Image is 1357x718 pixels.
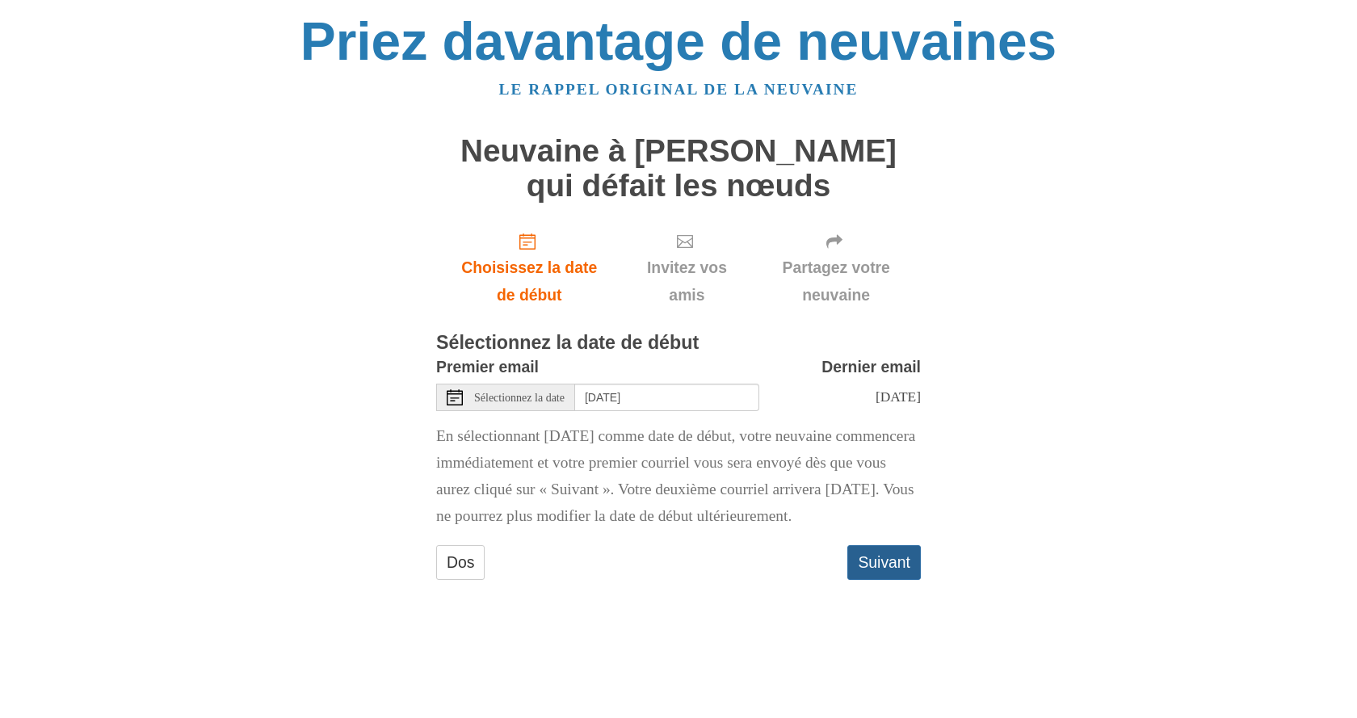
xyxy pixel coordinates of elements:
[647,258,727,304] font: Invitez vos amis
[499,81,859,98] a: Le rappel original de la neuvaine
[858,554,910,572] font: Suivant
[623,219,752,317] div: Cliquez sur « Suivant » pour confirmer d’abord votre date de début.
[460,133,897,203] font: Neuvaine à [PERSON_NAME] qui défait les nœuds
[436,427,915,524] font: En sélectionnant [DATE] comme date de début, votre neuvaine commencera immédiatement et votre pre...
[847,545,921,579] button: Suivant
[436,332,699,353] font: Sélectionnez la date de début
[821,358,921,376] font: Dernier email
[436,219,623,317] a: Choisissez la date de début
[876,388,921,405] font: [DATE]
[461,258,597,304] font: Choisissez la date de début
[751,219,921,317] div: Cliquez sur « Suivant » pour confirmer d’abord votre date de début.
[474,392,565,404] font: Sélectionnez la date
[782,258,889,304] font: Partagez votre neuvaine
[447,554,474,572] font: Dos
[300,11,1057,71] a: Priez davantage de neuvaines
[436,545,485,579] a: Dos
[436,358,539,376] font: Premier email
[575,384,759,411] input: Use the arrow keys to pick a date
